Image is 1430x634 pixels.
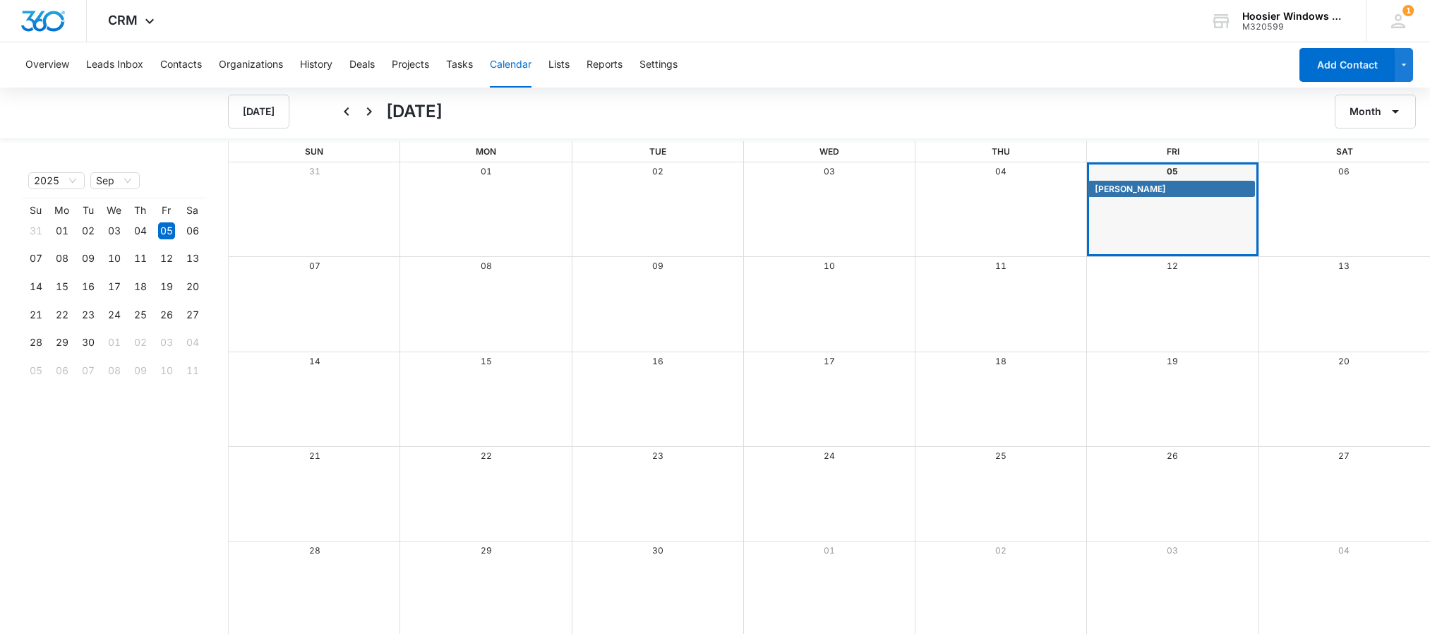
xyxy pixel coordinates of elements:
[127,301,153,329] td: 2025-09-25
[54,250,71,267] div: 08
[54,278,71,295] div: 15
[75,329,101,357] td: 2025-09-30
[179,273,205,301] td: 2025-09-20
[101,245,127,273] td: 2025-09-10
[28,278,44,295] div: 14
[153,329,179,357] td: 2025-10-03
[652,261,663,271] a: 09
[132,250,149,267] div: 11
[54,362,71,379] div: 06
[309,261,320,271] a: 07
[184,306,201,323] div: 27
[992,146,1010,157] span: Thu
[132,222,149,239] div: 04
[476,146,496,157] span: Mon
[101,329,127,357] td: 2025-10-01
[127,329,153,357] td: 2025-10-02
[587,42,623,88] button: Reports
[158,250,175,267] div: 12
[153,217,179,245] td: 2025-09-05
[824,261,835,271] a: 10
[75,245,101,273] td: 2025-09-09
[49,217,75,245] td: 2025-09-01
[80,334,97,351] div: 30
[28,362,44,379] div: 05
[106,362,123,379] div: 08
[1335,95,1416,128] button: Month
[132,334,149,351] div: 02
[548,42,570,88] button: Lists
[824,356,835,366] a: 17
[23,301,49,329] td: 2025-09-21
[309,545,320,556] a: 28
[127,273,153,301] td: 2025-09-18
[25,42,69,88] button: Overview
[1167,166,1178,177] a: 05
[80,306,97,323] div: 23
[49,204,75,217] th: Mo
[23,357,49,385] td: 2025-10-05
[34,173,79,189] span: 2025
[386,99,443,124] h1: [DATE]
[28,250,44,267] div: 07
[179,245,205,273] td: 2025-09-13
[219,42,283,88] button: Organizations
[49,245,75,273] td: 2025-09-08
[1402,5,1414,16] span: 1
[652,545,663,556] a: 30
[179,217,205,245] td: 2025-09-06
[101,301,127,329] td: 2025-09-24
[86,42,143,88] button: Leads Inbox
[153,204,179,217] th: Fr
[995,166,1007,177] a: 04
[127,204,153,217] th: Th
[96,173,134,189] span: Sep
[108,13,138,28] span: CRM
[1338,261,1350,271] a: 13
[481,545,492,556] a: 29
[75,301,101,329] td: 2025-09-23
[649,146,666,157] span: Tue
[127,357,153,385] td: 2025-10-09
[1167,450,1178,461] a: 26
[300,42,332,88] button: History
[184,334,201,351] div: 04
[54,334,71,351] div: 29
[101,204,127,217] th: We
[1338,450,1350,461] a: 27
[127,245,153,273] td: 2025-09-11
[75,273,101,301] td: 2025-09-16
[23,204,49,217] th: Su
[481,166,492,177] a: 01
[1299,48,1395,82] button: Add Contact
[28,334,44,351] div: 28
[1338,545,1350,556] a: 04
[179,301,205,329] td: 2025-09-27
[158,222,175,239] div: 05
[153,357,179,385] td: 2025-10-10
[80,278,97,295] div: 16
[106,250,123,267] div: 10
[819,146,839,157] span: Wed
[158,278,175,295] div: 19
[54,306,71,323] div: 22
[49,357,75,385] td: 2025-10-06
[1167,146,1179,157] span: Fri
[184,222,201,239] div: 06
[153,245,179,273] td: 2025-09-12
[184,278,201,295] div: 20
[179,357,205,385] td: 2025-10-11
[1242,22,1345,32] div: account id
[158,362,175,379] div: 10
[309,166,320,177] a: 31
[335,100,358,123] button: Back
[481,261,492,271] a: 08
[652,450,663,461] a: 23
[1402,5,1414,16] div: notifications count
[228,95,289,128] button: [DATE]
[23,217,49,245] td: 2025-08-31
[106,278,123,295] div: 17
[106,334,123,351] div: 01
[28,222,44,239] div: 31
[160,42,202,88] button: Contacts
